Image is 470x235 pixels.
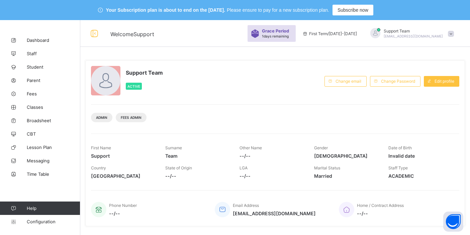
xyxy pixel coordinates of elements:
[121,115,142,120] span: Fees Admin
[91,145,111,150] span: First Name
[27,206,80,211] span: Help
[27,219,80,224] span: Configuration
[338,7,368,13] span: Subscribe now
[384,28,443,33] span: Support Team
[388,153,453,159] span: Invalid date
[27,37,80,43] span: Dashboard
[91,173,155,179] span: [GEOGRAPHIC_DATA]
[106,7,225,13] span: Your Subscription plan is about to end on the [DATE].
[262,34,289,38] span: 1 days remaining
[314,145,328,150] span: Gender
[27,64,80,70] span: Student
[27,131,80,137] span: CBT
[96,115,107,120] span: Admin
[165,153,229,159] span: Team
[262,28,289,33] span: Grace Period
[314,173,378,179] span: Married
[251,29,259,38] img: sticker-purple.71386a28dfed39d6af7621340158ba97.svg
[27,51,80,56] span: Staff
[314,165,340,170] span: Marital Status
[109,203,137,208] span: Phone Number
[27,171,80,177] span: Time Table
[27,78,80,83] span: Parent
[91,165,106,170] span: Country
[240,153,304,159] span: --/--
[27,118,80,123] span: Broadsheet
[314,153,378,159] span: [DEMOGRAPHIC_DATA]
[233,211,316,216] span: [EMAIL_ADDRESS][DOMAIN_NAME]
[435,79,454,84] span: Edit profile
[240,145,262,150] span: Other Name
[27,104,80,110] span: Classes
[233,203,259,208] span: Email Address
[27,158,80,163] span: Messaging
[388,173,453,179] span: ACADEMIC
[357,203,404,208] span: Home / Contract Address
[165,145,182,150] span: Surname
[127,84,140,88] span: Active
[126,69,163,76] span: Support Team
[384,34,443,38] span: [EMAIL_ADDRESS][DOMAIN_NAME]
[27,91,80,96] span: Fees
[110,31,154,37] span: Welcome Support
[381,79,415,84] span: Change Password
[27,145,80,150] span: Lesson Plan
[388,145,412,150] span: Date of Birth
[364,28,457,39] div: SupportTeam
[388,165,408,170] span: Staff Type
[109,211,137,216] span: --/--
[240,165,248,170] span: LGA
[165,173,229,179] span: --/--
[443,212,463,232] button: Open asap
[91,153,155,159] span: Support
[302,31,357,36] span: session/term information
[227,7,329,13] span: Please ensure to pay for a new subscription plan.
[165,165,192,170] span: State of Origin
[240,173,304,179] span: --/--
[336,79,361,84] span: Change email
[357,211,404,216] span: --/--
